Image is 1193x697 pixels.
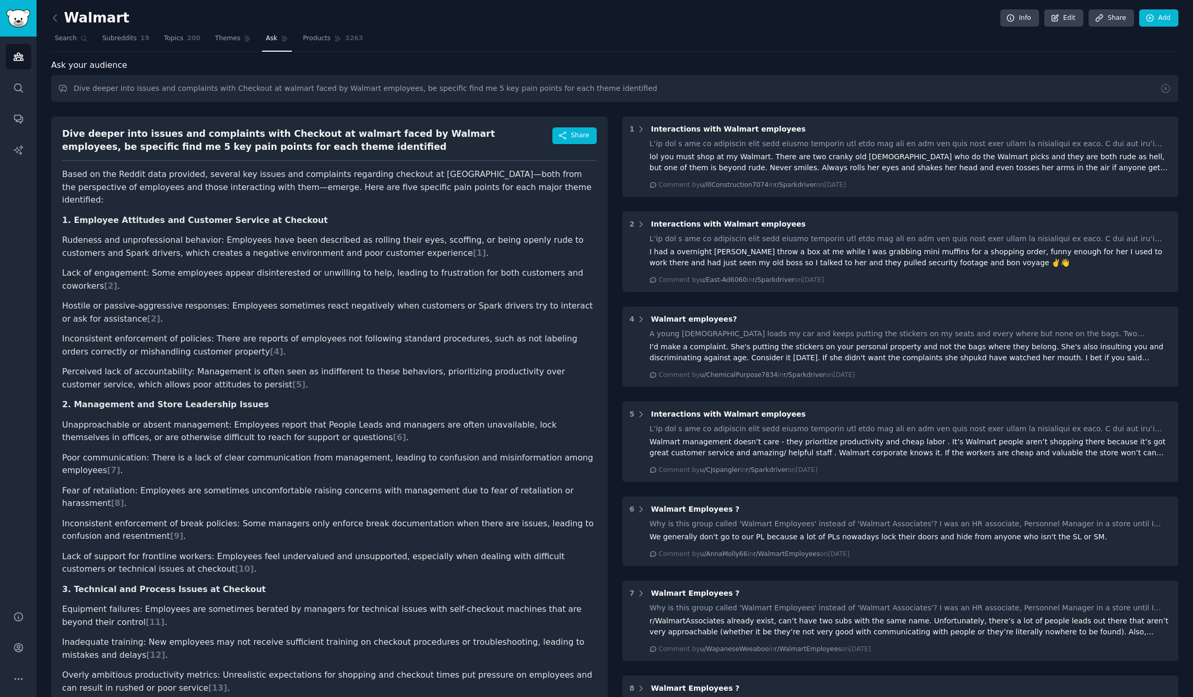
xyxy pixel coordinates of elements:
[62,636,597,661] li: Inadequate training: New employees may not receive sufficient training on checkout procedures or ...
[187,34,200,43] span: 200
[51,75,1178,102] input: Ask this audience a question...
[140,34,149,43] span: 19
[700,276,747,283] span: u/East-Ad6060
[649,436,1171,458] div: Walmart management doesn’t care - they prioritize productivity and cheap labor . It’s Walmart peo...
[700,645,769,653] span: u/WapaneseWeeaboo
[208,683,227,693] span: [ 13 ]
[1139,9,1178,27] a: Add
[753,550,820,558] span: r/WalmartEmployees
[62,215,328,225] strong: 1. Employee Attitudes and Customer Service at Checkout
[752,276,794,283] span: r/Sparkdriver
[649,616,1171,637] div: r/WalmartAssociates already exist, can’t have two subs with the same name. Unfortunately, there’s...
[1044,9,1083,27] a: Edit
[215,34,241,43] span: Themes
[62,550,597,576] li: Lack of support for frontline workers: Employees feel undervalued and unsupported, especially whe...
[473,248,486,258] span: [ 1 ]
[62,234,597,259] li: Rudeness and unprofessional behavior: Employees have been described as rolling their eyes, scoffi...
[651,589,740,597] span: Walmart Employees ?
[651,410,806,418] span: Interactions with Walmart employees
[160,30,204,52] a: Topics200
[630,683,635,694] div: 8
[649,341,1171,363] div: I'd make a complaint. She's putting the stickers on your personal property and not the bags where...
[774,181,816,188] span: r/Sparkdriver
[630,124,635,135] div: 1
[700,550,747,558] span: u/AnnaMolly66
[659,550,850,559] div: Comment by in on [DATE]
[146,650,165,660] span: [ 12 ]
[164,34,183,43] span: Topics
[659,466,818,475] div: Comment by in on [DATE]
[784,371,825,379] span: r/Sparkdriver
[62,485,597,510] li: Fear of retaliation: Employees are sometimes uncomfortable raising concerns with management due t...
[62,127,552,153] div: Dive deeper into issues and complaints with Checkout at walmart faced by Walmart employees, be sp...
[649,423,1171,434] div: L’ip dol s ame co adipiscin elit sedd eiusmo temporin utl etdo mag ali en adm ven quis nost exer ...
[62,333,597,358] li: Inconsistent enforcement of policies: There are reports of employees not following standard proce...
[651,125,806,133] span: Interactions with Walmart employees
[146,617,164,627] span: [ 11 ]
[630,314,635,325] div: 4
[62,603,597,629] li: Equipment failures: Employees are sometimes berated by managers for technical issues with self-ch...
[651,315,737,323] span: Walmart employees?
[649,328,1171,339] div: A young [DEMOGRAPHIC_DATA] loads my car and keeps putting the stickers on my seats and every wher...
[170,531,183,541] span: [ 9 ]
[62,517,597,543] li: Inconsistent enforcement of break policies: Some managers only enforce break documentation when t...
[659,276,824,285] div: Comment by in on [DATE]
[147,314,160,324] span: [ 2 ]
[659,645,871,654] div: Comment by in on [DATE]
[775,645,842,653] span: r/WalmartEmployees
[1000,9,1039,27] a: Info
[651,220,806,228] span: Interactions with Walmart employees
[107,465,120,475] span: [ 7 ]
[571,131,589,140] span: Share
[292,380,305,389] span: [ 5 ]
[1089,9,1133,27] a: Share
[651,505,740,513] span: Walmart Employees ?
[51,59,127,72] span: Ask your audience
[700,371,777,379] span: u/ChemicalPurpose7834
[62,168,597,207] p: Based on the Reddit data provided, several key issues and complaints regarding checkout at [GEOGR...
[649,518,1171,529] div: Why is this group called 'Walmart Employees' instead of 'Walmart Associates'? I was an HR associa...
[270,347,283,357] span: [ 4 ]
[99,30,153,52] a: Subreddits19
[102,34,137,43] span: Subreddits
[299,30,367,52] a: Products3263
[266,34,277,43] span: Ask
[649,531,1171,542] div: We generally don't go to our PL because a lot of PLs nowadays lock their doors and hide from anyo...
[211,30,255,52] a: Themes
[630,504,635,515] div: 6
[630,409,635,420] div: 5
[630,219,635,230] div: 2
[62,399,269,409] strong: 2. Management and Store Leadership Issues
[62,419,597,444] li: Unapproachable or absent management: Employees report that People Leads and managers are often un...
[62,300,597,325] li: Hostile or passive-aggressive responses: Employees sometimes react negatively when customers or S...
[62,365,597,391] li: Perceived lack of accountability: Management is often seen as indifferent to these behaviors, pri...
[111,498,124,508] span: [ 8 ]
[649,151,1171,173] div: lol you must shop at my Walmart. There are two cranky old [DEMOGRAPHIC_DATA] who do the Walmart p...
[651,684,740,692] span: Walmart Employees ?
[649,246,1171,268] div: I had a overnight [PERSON_NAME] throw a box at me while I was grabbing mini muffins for a shoppin...
[700,466,740,474] span: u/CJspangler
[393,432,406,442] span: [ 6 ]
[649,233,1171,244] div: L’ip dol s ame co adipiscin elit sedd eiusmo temporin utl etdo mag ali en adm ven quis nost exer ...
[552,127,596,144] button: Share
[700,181,768,188] span: u/IllConstruction7074
[51,30,91,52] a: Search
[659,371,855,380] div: Comment by in on [DATE]
[649,603,1171,613] div: Why is this group called 'Walmart Employees' instead of 'Walmart Associates'? I was an HR associa...
[55,34,77,43] span: Search
[345,34,363,43] span: 3263
[630,588,635,599] div: 7
[62,584,266,594] strong: 3. Technical and Process Issues at Checkout
[51,10,129,27] h2: Walmart
[746,466,788,474] span: r/Sparkdriver
[62,669,597,694] li: Overly ambitious productivity metrics: Unrealistic expectations for shopping and checkout times p...
[659,181,846,190] div: Comment by in on [DATE]
[649,138,1171,149] div: L’ip dol s ame co adipiscin elit sedd eiusmo temporin utl etdo mag ali en adm ven quis nost exer ...
[62,452,597,477] li: Poor communication: There is a lack of clear communication from management, leading to confusion ...
[104,281,117,291] span: [ 2 ]
[235,564,254,574] span: [ 10 ]
[62,267,597,292] li: Lack of engagement: Some employees appear disinterested or unwilling to help, leading to frustrat...
[262,30,292,52] a: Ask
[6,9,30,28] img: GummySearch logo
[303,34,330,43] span: Products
